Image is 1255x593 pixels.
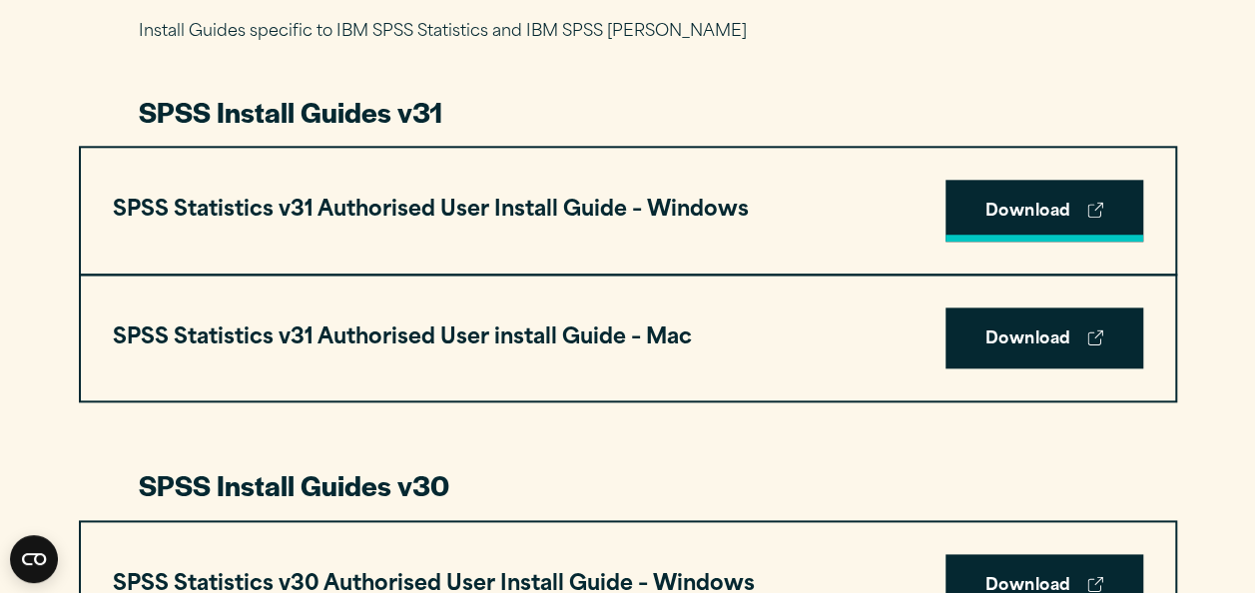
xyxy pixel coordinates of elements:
[945,180,1143,242] a: Download
[113,192,749,230] h3: SPSS Statistics v31 Authorised User Install Guide – Windows
[945,307,1143,369] a: Download
[139,18,1117,47] p: Install Guides specific to IBM SPSS Statistics and IBM SPSS [PERSON_NAME]
[139,466,1117,504] h3: SPSS Install Guides v30
[113,319,692,357] h3: SPSS Statistics v31 Authorised User install Guide – Mac
[10,535,58,583] button: Open CMP widget
[139,93,1117,131] h3: SPSS Install Guides v31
